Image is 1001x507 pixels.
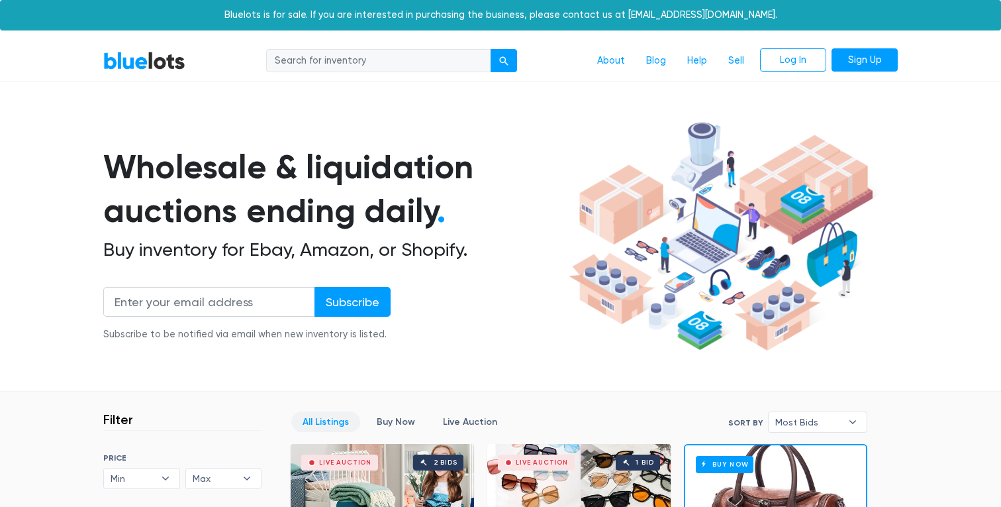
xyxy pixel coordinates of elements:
h3: Filter [103,412,133,427]
a: All Listings [291,412,360,432]
img: hero-ee84e7d0318cb26816c560f6b4441b76977f77a177738b4e94f68c95b2b83dbb.png [564,116,878,357]
div: Live Auction [516,459,568,466]
a: Log In [760,48,826,72]
h6: Buy Now [696,456,753,473]
a: BlueLots [103,51,185,70]
a: Sell [718,48,755,74]
span: Max [193,469,236,488]
b: ▾ [233,469,261,488]
a: Blog [636,48,677,74]
input: Subscribe [314,287,391,317]
b: ▾ [839,412,867,432]
div: Live Auction [319,459,371,466]
a: Sign Up [832,48,898,72]
span: . [437,191,446,231]
div: 2 bids [434,459,457,466]
span: Min [111,469,154,488]
a: Buy Now [365,412,426,432]
h2: Buy inventory for Ebay, Amazon, or Shopify. [103,239,564,261]
a: About [587,48,636,74]
div: 1 bid [636,459,653,466]
label: Sort By [728,417,763,429]
h1: Wholesale & liquidation auctions ending daily [103,145,564,233]
b: ▾ [152,469,179,488]
input: Search for inventory [266,49,491,73]
div: Subscribe to be notified via email when new inventory is listed. [103,327,391,342]
input: Enter your email address [103,287,315,317]
h6: PRICE [103,453,262,463]
a: Live Auction [432,412,508,432]
span: Most Bids [775,412,841,432]
a: Help [677,48,718,74]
